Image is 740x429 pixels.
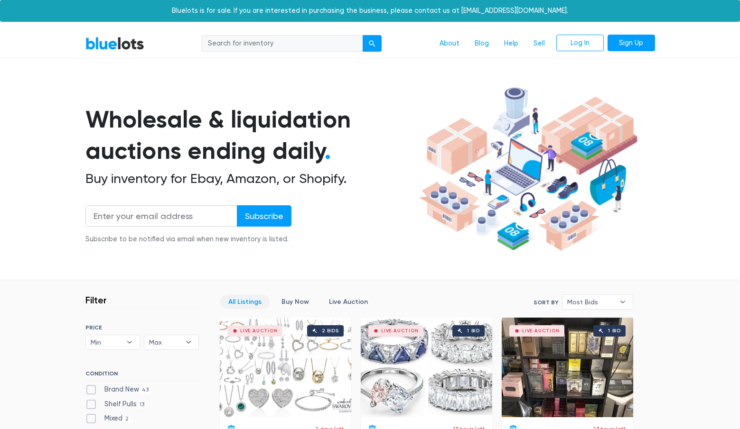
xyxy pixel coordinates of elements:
[85,171,416,187] h2: Buy inventory for Ebay, Amazon, or Shopify.
[85,234,291,245] div: Subscribe to be notified via email when new inventory is listed.
[149,335,180,349] span: Max
[237,205,291,227] input: Subscribe
[85,384,152,395] label: Brand New
[526,35,553,53] a: Sell
[85,104,416,167] h1: Wholesale & liquidation auctions ending daily
[432,35,467,53] a: About
[91,335,122,349] span: Min
[567,295,615,309] span: Most Bids
[202,35,363,52] input: Search for inventory
[322,329,339,333] div: 2 bids
[220,318,351,417] a: Live Auction 2 bids
[240,329,278,333] div: Live Auction
[467,329,480,333] div: 1 bid
[522,329,560,333] div: Live Auction
[137,401,148,409] span: 13
[608,35,655,52] a: Sign Up
[85,37,144,50] a: BlueLots
[502,318,633,417] a: Live Auction 1 bid
[85,399,148,410] label: Shelf Pulls
[139,386,152,394] span: 43
[120,335,140,349] b: ▾
[416,83,641,256] img: hero-ee84e7d0318cb26816c560f6b4441b76977f77a177738b4e94f68c95b2b83dbb.png
[85,294,107,306] h3: Filter
[321,294,376,309] a: Live Auction
[273,294,317,309] a: Buy Now
[85,324,199,331] h6: PRICE
[85,205,237,227] input: Enter your email address
[381,329,419,333] div: Live Auction
[556,35,604,52] a: Log In
[178,335,198,349] b: ▾
[85,370,199,381] h6: CONDITION
[496,35,526,53] a: Help
[85,413,132,424] label: Mixed
[613,295,633,309] b: ▾
[361,318,492,417] a: Live Auction 1 bid
[467,35,496,53] a: Blog
[122,416,132,423] span: 2
[534,298,558,307] label: Sort By
[220,294,270,309] a: All Listings
[608,329,621,333] div: 1 bid
[325,137,331,165] span: .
